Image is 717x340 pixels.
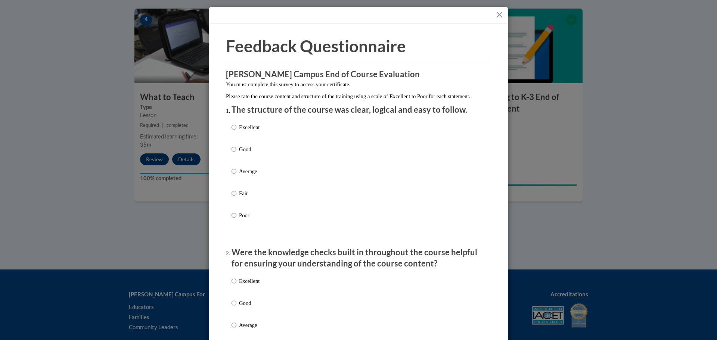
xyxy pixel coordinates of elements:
[232,299,236,307] input: Good
[239,145,260,153] p: Good
[232,247,485,270] p: Were the knowledge checks built in throughout the course helpful for ensuring your understanding ...
[232,277,236,285] input: Excellent
[239,299,260,307] p: Good
[239,189,260,197] p: Fair
[232,167,236,175] input: Average
[232,211,236,219] input: Poor
[226,92,491,100] p: Please rate the course content and structure of the training using a scale of Excellent to Poor f...
[232,321,236,329] input: Average
[226,69,491,80] h3: [PERSON_NAME] Campus End of Course Evaluation
[239,123,260,131] p: Excellent
[239,321,260,329] p: Average
[239,277,260,285] p: Excellent
[226,36,406,56] span: Feedback Questionnaire
[495,10,504,19] button: Close
[239,167,260,175] p: Average
[232,104,485,116] p: The structure of the course was clear, logical and easy to follow.
[232,145,236,153] input: Good
[232,189,236,197] input: Fair
[232,123,236,131] input: Excellent
[226,80,491,88] p: You must complete this survey to access your certificate.
[239,211,260,219] p: Poor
